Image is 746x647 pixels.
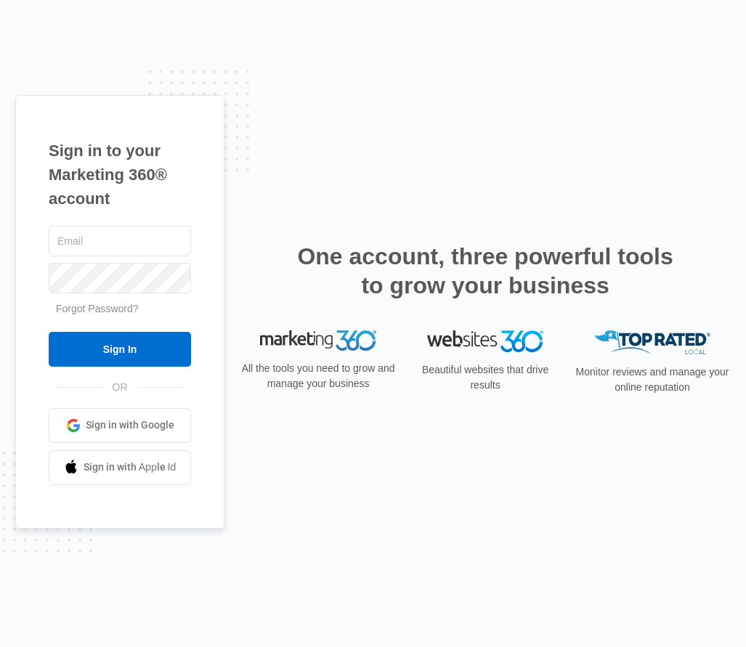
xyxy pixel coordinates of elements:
a: Forgot Password? [56,303,139,314]
h1: Sign in to your Marketing 360® account [49,139,191,211]
span: Sign in with Google [86,418,174,433]
p: Beautiful websites that drive results [407,362,564,393]
a: Sign in with Google [49,408,191,443]
a: Sign in with Apple Id [49,450,191,485]
h2: One account, three powerful tools to grow your business [293,242,678,300]
img: Websites 360 [427,330,543,351]
input: Email [49,226,191,256]
img: Top Rated Local [594,330,710,354]
p: All the tools you need to grow and manage your business [240,361,397,391]
p: Monitor reviews and manage your online reputation [574,365,731,395]
span: Sign in with Apple Id [84,460,177,475]
img: Marketing 360 [260,330,376,351]
span: OR [102,380,138,395]
input: Sign In [49,332,191,367]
